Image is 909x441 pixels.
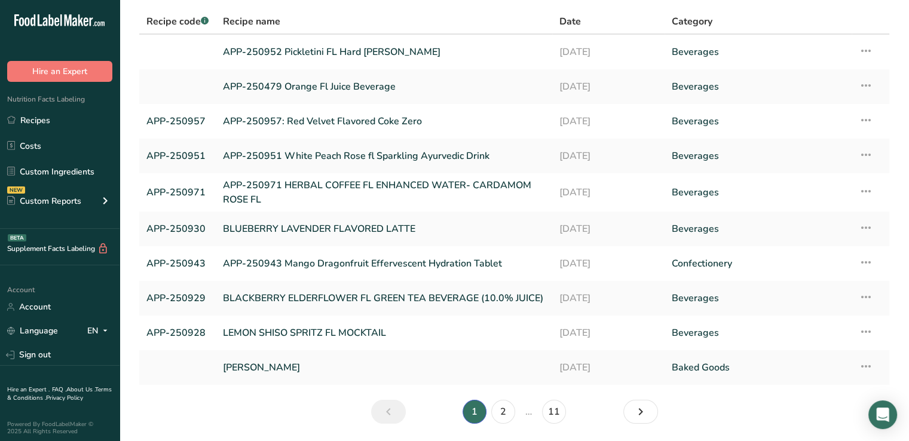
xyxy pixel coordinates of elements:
[559,178,657,207] a: [DATE]
[7,320,58,341] a: Language
[146,109,209,134] a: APP-250957
[223,355,545,380] a: [PERSON_NAME]
[146,251,209,276] a: APP-250943
[559,14,581,29] span: Date
[7,385,112,402] a: Terms & Conditions .
[559,143,657,169] a: [DATE]
[223,251,545,276] a: APP-250943 Mango Dragonfruit Effervescent Hydration Tablet
[223,286,545,311] a: BLACKBERRY ELDERFLOWER FL GREEN TEA BEVERAGE (10.0% JUICE)
[672,14,712,29] span: Category
[559,320,657,345] a: [DATE]
[672,143,844,169] a: Beverages
[7,186,25,194] div: NEW
[46,394,83,402] a: Privacy Policy
[146,286,209,311] a: APP-250929
[87,324,112,338] div: EN
[559,355,657,380] a: [DATE]
[146,178,209,207] a: APP-250971
[8,234,26,241] div: BETA
[672,74,844,99] a: Beverages
[559,286,657,311] a: [DATE]
[672,39,844,65] a: Beverages
[7,385,50,394] a: Hire an Expert .
[559,74,657,99] a: [DATE]
[868,400,897,429] div: Open Intercom Messenger
[223,178,545,207] a: APP-250971 HERBAL COFFEE FL ENHANCED WATER- CARDAMOM ROSE FL
[7,195,81,207] div: Custom Reports
[146,143,209,169] a: APP-250951
[672,216,844,241] a: Beverages
[223,74,545,99] a: APP-250479 Orange Fl Juice Beverage
[223,216,545,241] a: BLUEBERRY LAVENDER FLAVORED LATTE
[559,39,657,65] a: [DATE]
[223,14,280,29] span: Recipe name
[7,421,112,435] div: Powered By FoodLabelMaker © 2025 All Rights Reserved
[146,15,209,28] span: Recipe code
[672,251,844,276] a: Confectionery
[623,400,658,424] a: Next page
[223,39,545,65] a: APP-250952 Pickletini FL Hard [PERSON_NAME]
[542,400,566,424] a: Page 11.
[223,143,545,169] a: APP-250951 White Peach Rose fl Sparkling Ayurvedic Drink
[672,178,844,207] a: Beverages
[672,286,844,311] a: Beverages
[559,251,657,276] a: [DATE]
[672,109,844,134] a: Beverages
[491,400,515,424] a: Page 2.
[146,216,209,241] a: APP-250930
[146,320,209,345] a: APP-250928
[672,355,844,380] a: Baked Goods
[223,320,545,345] a: LEMON SHISO SPRITZ FL MOCKTAIL
[223,109,545,134] a: APP-250957: Red Velvet Flavored Coke Zero
[672,320,844,345] a: Beverages
[559,109,657,134] a: [DATE]
[7,61,112,82] button: Hire an Expert
[559,216,657,241] a: [DATE]
[66,385,95,394] a: About Us .
[371,400,406,424] a: Previous page
[52,385,66,394] a: FAQ .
